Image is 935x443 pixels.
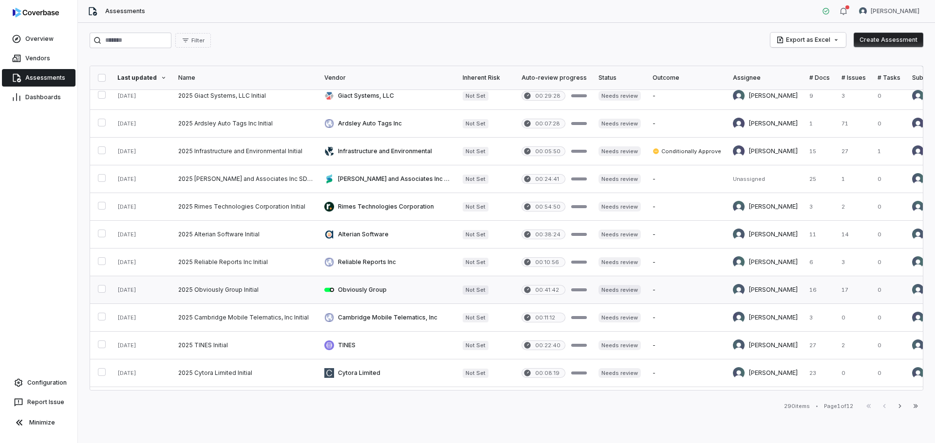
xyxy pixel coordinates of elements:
[653,74,721,82] div: Outcome
[25,54,50,62] span: Vendors
[912,339,924,351] img: Melanie Lorent avatar
[27,398,64,406] span: Report Issue
[816,403,818,409] div: •
[733,74,798,82] div: Assignee
[912,367,924,379] img: REKHA KOTHANDARAMAN avatar
[841,74,866,82] div: # Issues
[912,229,924,240] img: Melanie Lorent avatar
[324,74,451,82] div: Vendor
[647,304,727,332] td: -
[770,33,846,47] button: Export as Excel
[463,74,510,82] div: Inherent Risk
[912,145,924,157] img: Kourtney Shields avatar
[2,69,75,87] a: Assessments
[733,339,745,351] img: Melanie Lorent avatar
[784,403,810,410] div: 290 items
[912,201,924,213] img: Chadd Myers avatar
[912,284,924,296] img: Melanie Lorent avatar
[647,359,727,387] td: -
[733,367,745,379] img: REKHA KOTHANDARAMAN avatar
[733,201,745,213] img: Chadd Myers avatar
[25,35,54,43] span: Overview
[647,165,727,193] td: -
[733,256,745,268] img: Sean Wozniak avatar
[912,90,924,102] img: REKHA KOTHANDARAMAN avatar
[733,284,745,296] img: Melanie Lorent avatar
[175,33,211,48] button: Filter
[733,118,745,129] img: Kourtney Shields avatar
[733,90,745,102] img: REKHA KOTHANDARAMAN avatar
[647,82,727,110] td: -
[105,7,145,15] span: Assessments
[859,7,867,15] img: Melanie Lorent avatar
[647,193,727,221] td: -
[2,50,75,67] a: Vendors
[178,74,313,82] div: Name
[912,256,924,268] img: Sean Wozniak avatar
[2,30,75,48] a: Overview
[29,419,55,426] span: Minimize
[647,221,727,248] td: -
[13,8,59,18] img: logo-D7KZi-bG.svg
[647,387,727,415] td: -
[27,379,67,387] span: Configuration
[854,33,923,47] button: Create Assessment
[647,110,727,138] td: -
[912,312,924,323] img: Anita Ritter avatar
[4,374,74,391] a: Configuration
[191,37,205,44] span: Filter
[733,312,745,323] img: Anita Ritter avatar
[647,248,727,276] td: -
[809,74,830,82] div: # Docs
[912,118,924,129] img: Kourtney Shields avatar
[912,173,924,185] img: REKHA KOTHANDARAMAN avatar
[853,4,925,18] button: Melanie Lorent avatar[PERSON_NAME]
[598,74,641,82] div: Status
[2,89,75,106] a: Dashboards
[824,403,853,410] div: Page 1 of 12
[733,145,745,157] img: Kourtney Shields avatar
[4,393,74,411] button: Report Issue
[878,74,900,82] div: # Tasks
[647,332,727,359] td: -
[25,74,65,82] span: Assessments
[25,93,61,101] span: Dashboards
[647,276,727,304] td: -
[871,7,919,15] span: [PERSON_NAME]
[733,229,745,240] img: Melanie Lorent avatar
[522,74,587,82] div: Auto-review progress
[4,413,74,432] button: Minimize
[117,74,167,82] div: Last updated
